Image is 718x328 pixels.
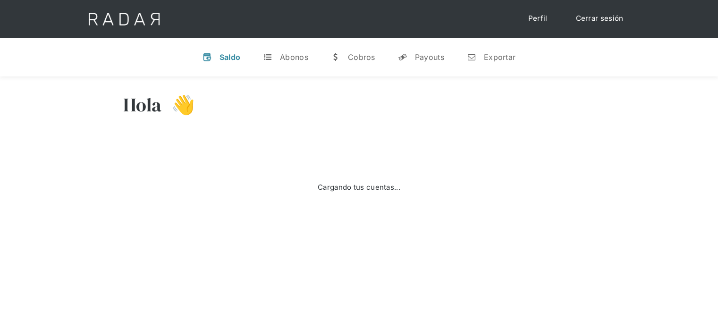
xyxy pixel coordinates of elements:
div: Cobros [348,52,375,62]
div: w [331,52,340,62]
a: Perfil [519,9,557,28]
div: Cargando tus cuentas... [318,182,400,193]
h3: Hola [123,93,162,117]
div: Saldo [220,52,241,62]
div: t [263,52,272,62]
div: Abonos [280,52,308,62]
a: Cerrar sesión [566,9,633,28]
div: y [398,52,407,62]
div: v [203,52,212,62]
div: n [467,52,476,62]
div: Payouts [415,52,444,62]
h3: 👋 [162,93,195,117]
div: Exportar [484,52,515,62]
